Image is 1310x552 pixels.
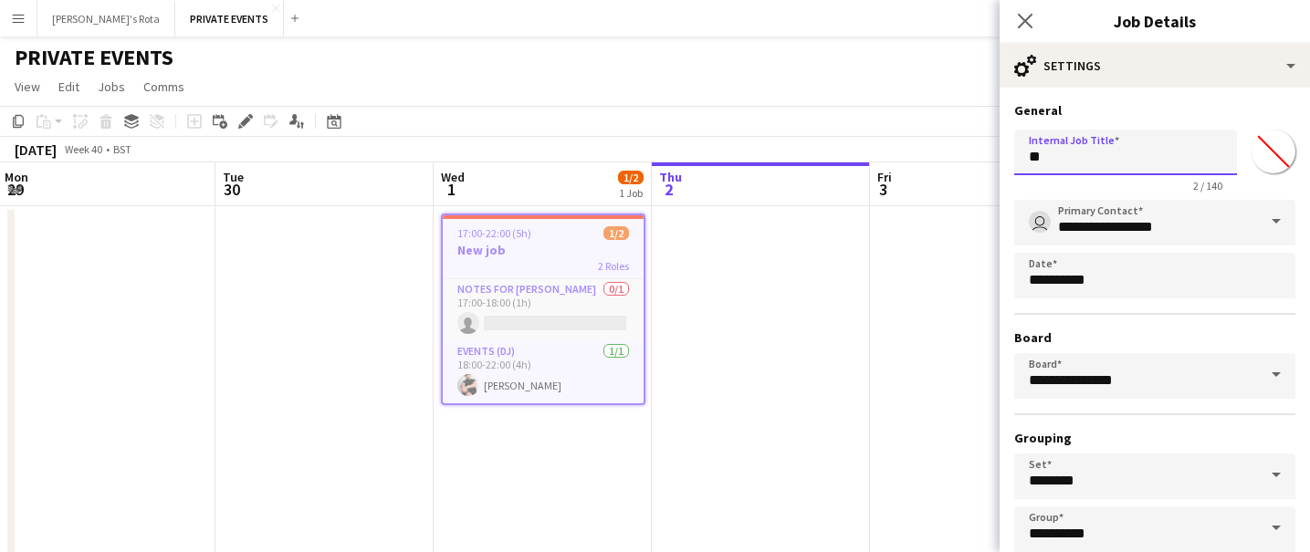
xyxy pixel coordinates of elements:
[60,142,106,156] span: Week 40
[457,226,531,240] span: 17:00-22:00 (5h)
[51,75,87,99] a: Edit
[15,78,40,95] span: View
[619,186,643,200] div: 1 Job
[443,242,644,258] h3: New job
[1179,179,1237,193] span: 2 / 140
[875,179,892,200] span: 3
[5,169,28,185] span: Mon
[1014,329,1295,346] h3: Board
[90,75,132,99] a: Jobs
[15,44,173,71] h1: PRIVATE EVENTS
[175,1,284,36] button: PRIVATE EVENTS
[1014,102,1295,119] h3: General
[1014,430,1295,446] h3: Grouping
[15,141,57,159] div: [DATE]
[659,169,682,185] span: Thu
[58,78,79,95] span: Edit
[618,171,644,184] span: 1/2
[223,169,244,185] span: Tue
[656,179,682,200] span: 2
[143,78,184,95] span: Comms
[598,259,629,273] span: 2 Roles
[1000,44,1310,88] div: Settings
[603,226,629,240] span: 1/2
[37,1,175,36] button: [PERSON_NAME]'s Rota
[1000,9,1310,33] h3: Job Details
[443,341,644,403] app-card-role: Events (DJ)1/118:00-22:00 (4h)[PERSON_NAME]
[220,179,244,200] span: 30
[7,75,47,99] a: View
[113,142,131,156] div: BST
[441,214,645,405] app-job-card: 17:00-22:00 (5h)1/2New job2 RolesNotes for [PERSON_NAME]0/117:00-18:00 (1h) Events (DJ)1/118:00-2...
[438,179,465,200] span: 1
[441,169,465,185] span: Wed
[98,78,125,95] span: Jobs
[136,75,192,99] a: Comms
[2,179,28,200] span: 29
[877,169,892,185] span: Fri
[443,279,644,341] app-card-role: Notes for [PERSON_NAME]0/117:00-18:00 (1h)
